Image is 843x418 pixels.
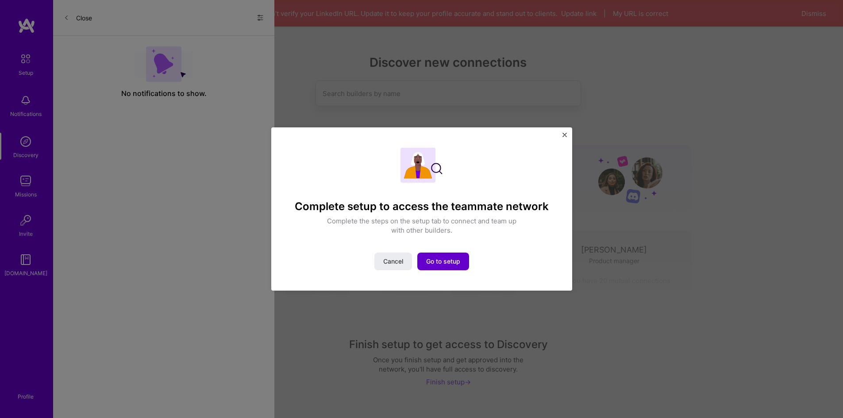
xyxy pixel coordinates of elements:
[562,133,567,142] button: Close
[322,216,521,235] p: Complete the steps on the setup tab to connect and team up with other builders.
[426,257,460,266] span: Go to setup
[383,257,403,266] span: Cancel
[417,253,469,270] button: Go to setup
[400,148,443,183] img: Complete setup illustration
[374,253,412,270] button: Cancel
[295,200,549,213] h4: Complete setup to access the teammate network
